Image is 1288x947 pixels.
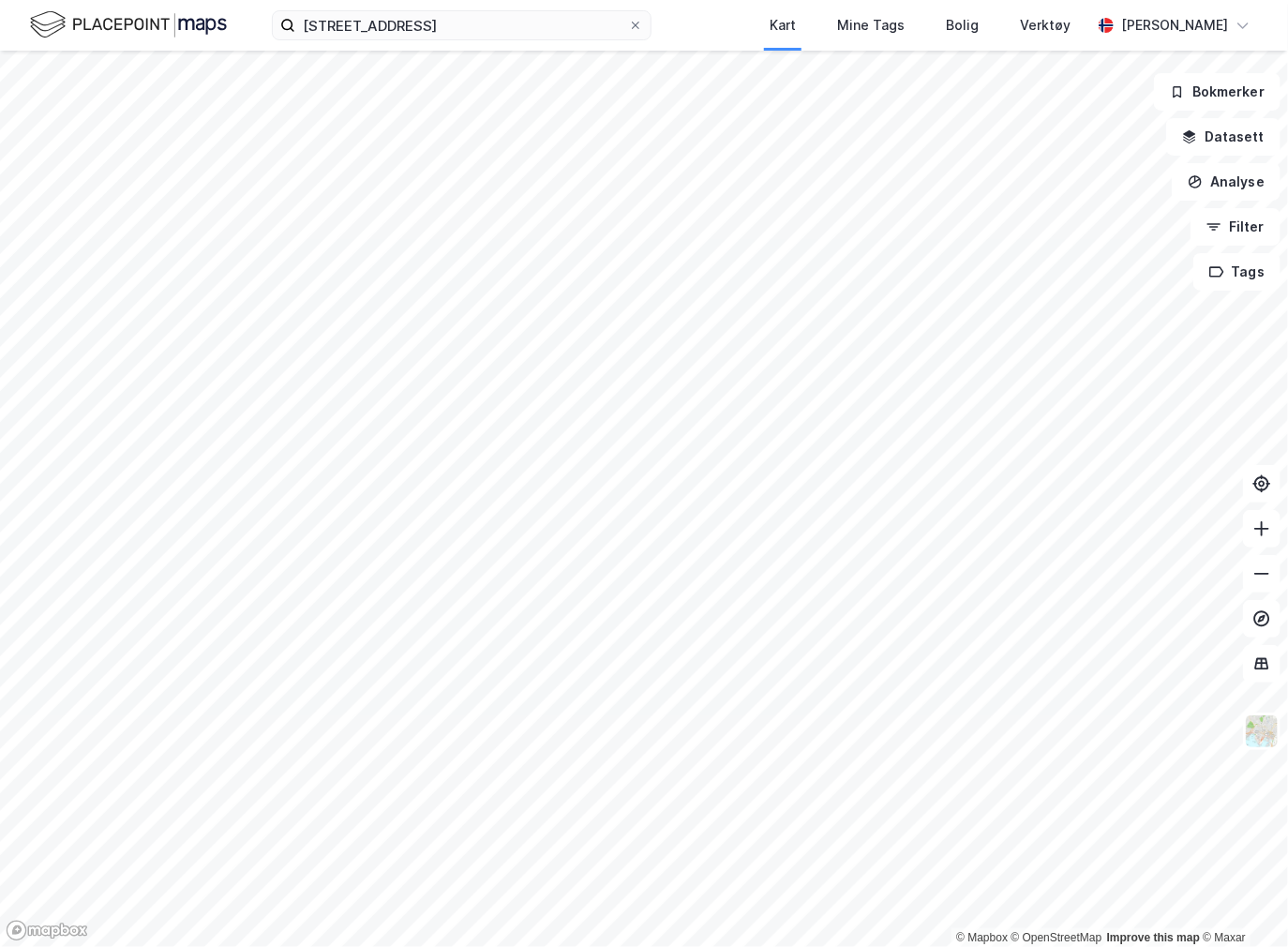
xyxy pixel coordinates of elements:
input: Søk på adresse, matrikkel, gårdeiere, leietakere eller personer [295,11,628,39]
img: Z [1244,714,1280,749]
button: Datasett [1166,118,1281,156]
div: Mine Tags [837,14,905,37]
a: OpenStreetMap [1011,931,1102,944]
button: Analyse [1172,163,1281,201]
iframe: Chat Widget [1194,857,1288,947]
div: Kart [770,14,796,37]
div: Verktøy [1020,14,1071,37]
button: Bokmerker [1154,73,1281,111]
div: Kontrollprogram for chat [1194,857,1288,947]
img: logo.f888ab2527a4732fd821a326f86c7f29.svg [30,8,227,41]
div: Bolig [946,14,979,37]
button: Tags [1193,253,1281,291]
div: [PERSON_NAME] [1121,14,1228,37]
a: Mapbox [956,931,1008,944]
a: Mapbox homepage [6,920,88,941]
a: Improve this map [1107,931,1200,944]
button: Filter [1191,208,1281,246]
